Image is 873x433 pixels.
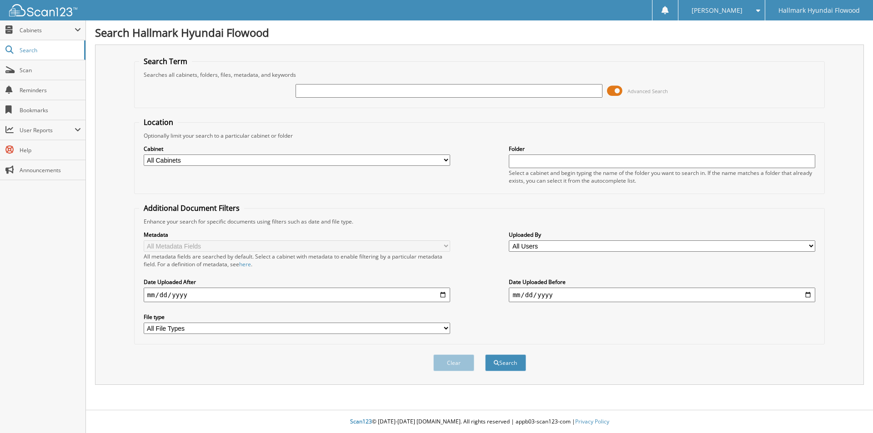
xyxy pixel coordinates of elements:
[20,106,81,114] span: Bookmarks
[350,418,372,425] span: Scan123
[20,166,81,174] span: Announcements
[239,260,251,268] a: here
[20,86,81,94] span: Reminders
[433,354,474,371] button: Clear
[575,418,609,425] a: Privacy Policy
[20,66,81,74] span: Scan
[509,145,815,153] label: Folder
[20,126,75,134] span: User Reports
[20,146,81,154] span: Help
[139,71,820,79] div: Searches all cabinets, folders, files, metadata, and keywords
[144,253,450,268] div: All metadata fields are searched by default. Select a cabinet with metadata to enable filtering b...
[627,88,668,95] span: Advanced Search
[20,46,80,54] span: Search
[139,218,820,225] div: Enhance your search for specific documents using filters such as date and file type.
[509,231,815,239] label: Uploaded By
[692,8,743,13] span: [PERSON_NAME]
[509,288,815,302] input: end
[144,231,450,239] label: Metadata
[144,145,450,153] label: Cabinet
[144,288,450,302] input: start
[485,354,526,371] button: Search
[86,411,873,433] div: © [DATE]-[DATE] [DOMAIN_NAME]. All rights reserved | appb03-scan123-com |
[778,8,860,13] span: Hallmark Hyundai Flowood
[20,26,75,34] span: Cabinets
[144,278,450,286] label: Date Uploaded After
[139,132,820,139] div: Optionally limit your search to a particular cabinet or folder
[139,56,192,66] legend: Search Term
[9,4,77,16] img: scan123-logo-white.svg
[509,278,815,286] label: Date Uploaded Before
[144,313,450,321] label: File type
[509,169,815,184] div: Select a cabinet and begin typing the name of the folder you want to search in. If the name match...
[139,203,244,213] legend: Additional Document Filters
[95,25,864,40] h1: Search Hallmark Hyundai Flowood
[139,117,178,127] legend: Location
